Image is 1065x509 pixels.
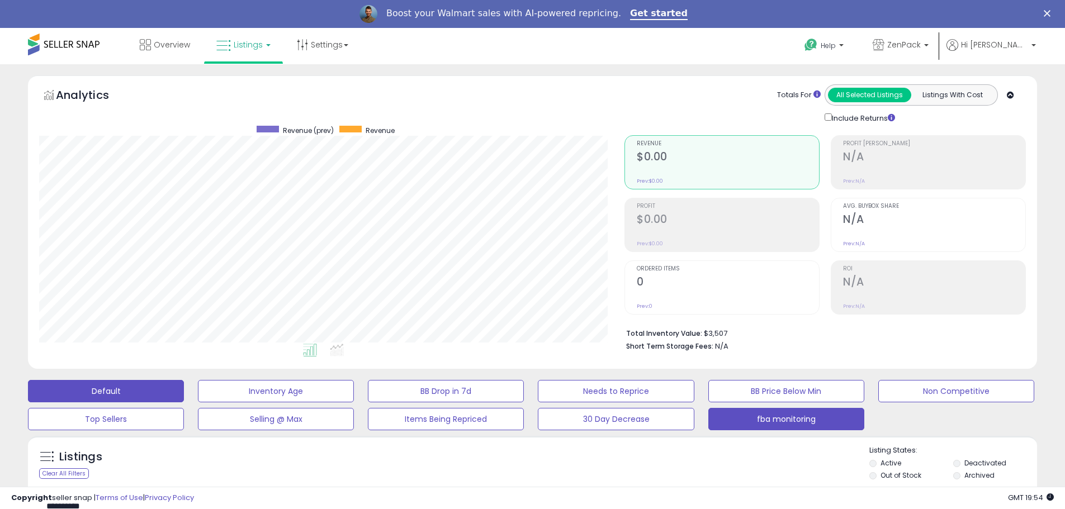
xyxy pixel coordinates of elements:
[964,470,995,480] label: Archived
[368,380,524,402] button: BB Drop in 7d
[59,449,102,465] h5: Listings
[637,303,652,310] small: Prev: 0
[881,458,901,468] label: Active
[96,492,143,503] a: Terms of Use
[864,28,937,64] a: ZenPack
[828,88,911,102] button: All Selected Listings
[145,492,194,503] a: Privacy Policy
[843,240,865,247] small: Prev: N/A
[637,178,663,184] small: Prev: $0.00
[843,266,1025,272] span: ROI
[56,87,131,106] h5: Analytics
[869,445,1037,456] p: Listing States:
[964,458,1006,468] label: Deactivated
[878,380,1034,402] button: Non Competitive
[283,126,334,135] span: Revenue (prev)
[843,275,1025,291] h2: N/A
[777,90,821,101] div: Totals For
[843,150,1025,165] h2: N/A
[368,408,524,430] button: Items Being Repriced
[843,213,1025,228] h2: N/A
[804,38,818,52] i: Get Help
[637,275,819,291] h2: 0
[39,468,89,479] div: Clear All Filters
[881,470,921,480] label: Out of Stock
[1044,10,1055,17] div: Close
[626,341,713,351] b: Short Term Storage Fees:
[715,341,728,351] span: N/A
[11,492,52,503] strong: Copyright
[961,39,1028,50] span: Hi [PERSON_NAME]
[637,240,663,247] small: Prev: $0.00
[843,141,1025,147] span: Profit [PERSON_NAME]
[626,326,1017,339] li: $3,507
[366,126,395,135] span: Revenue
[843,178,865,184] small: Prev: N/A
[816,111,908,124] div: Include Returns
[637,213,819,228] h2: $0.00
[637,203,819,210] span: Profit
[154,39,190,50] span: Overview
[11,493,194,503] div: seller snap | |
[1008,492,1054,503] span: 2025-08-14 19:54 GMT
[198,380,354,402] button: Inventory Age
[637,150,819,165] h2: $0.00
[198,408,354,430] button: Selling @ Max
[28,408,184,430] button: Top Sellers
[234,39,263,50] span: Listings
[288,28,357,61] a: Settings
[708,380,864,402] button: BB Price Below Min
[637,266,819,272] span: Ordered Items
[359,5,377,23] img: Profile image for Adrian
[626,329,702,338] b: Total Inventory Value:
[946,39,1036,64] a: Hi [PERSON_NAME]
[821,41,836,50] span: Help
[637,141,819,147] span: Revenue
[208,28,279,61] a: Listings
[28,380,184,402] button: Default
[911,88,994,102] button: Listings With Cost
[708,408,864,430] button: fba monitoring
[386,8,621,19] div: Boost your Walmart sales with AI-powered repricing.
[538,380,694,402] button: Needs to Reprice
[843,203,1025,210] span: Avg. Buybox Share
[131,28,198,61] a: Overview
[538,408,694,430] button: 30 Day Decrease
[796,30,855,64] a: Help
[630,8,688,20] a: Get started
[887,39,921,50] span: ZenPack
[843,303,865,310] small: Prev: N/A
